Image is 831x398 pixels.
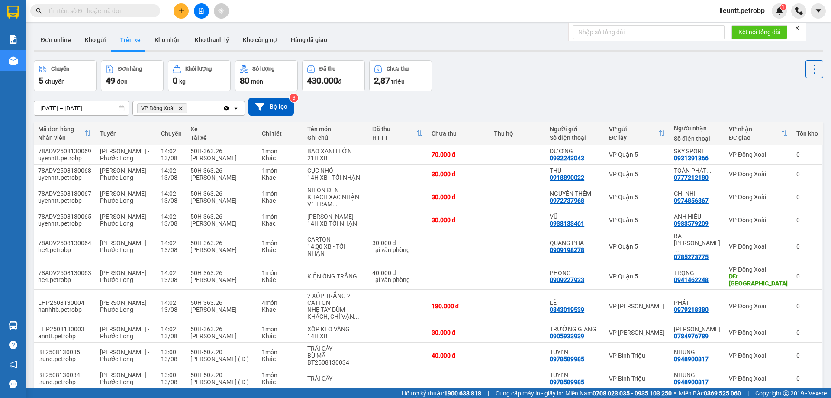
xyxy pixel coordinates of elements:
div: 78ADV2508130069 [38,148,91,155]
div: 50H-363.26 [190,213,253,220]
div: Chưa thu [387,66,409,72]
img: solution-icon [9,35,18,44]
span: ... [706,167,712,174]
div: VP Quận 5 [609,217,665,223]
div: [PERSON_NAME] [190,306,253,313]
svg: open [232,105,239,112]
div: 50H-363.26 [190,239,253,246]
span: ... [354,313,359,320]
div: NHẸ TAY DÙM KHÁCH, CHỈ VẬN CHUYỂN- KHÔNG ĐẢM BẢO HIỆN TRẠNG BÊN TRONG. 14H XB [307,306,364,320]
span: [PERSON_NAME] - Phước Long [100,326,149,340]
div: Tài xế [190,134,253,141]
div: TUYỀN [550,372,600,379]
button: Kho công nợ [236,29,284,50]
div: 13/08 [161,306,182,313]
span: ... [332,201,338,207]
span: [PERSON_NAME] - Phước Long [100,190,149,204]
div: 0979218380 [674,306,709,313]
button: Trên xe [113,29,148,50]
div: Số lượng [252,66,274,72]
span: triệu [391,78,405,85]
span: ⚪️ [674,392,676,395]
button: Số lượng80món [235,60,298,91]
div: KHÁCH XÁC NHẬN VỀ TRẠM LỘC NINH [307,194,364,207]
span: question-circle [9,341,17,349]
div: [PERSON_NAME] [190,333,253,340]
th: Toggle SortBy [605,122,670,145]
div: PHÁT [674,299,720,306]
div: 14:02 [161,148,182,155]
div: VP Đồng Xoài [729,243,788,250]
div: Đã thu [319,66,335,72]
div: DĐ: BẮC ĐỒNG PHÚ [729,273,788,287]
div: Chuyến [161,130,182,137]
div: QUANG PHA [550,239,600,246]
div: 30.000 đ [432,171,485,178]
div: 180.000 đ [432,303,485,310]
span: [PERSON_NAME] - Phước Long [100,167,149,181]
div: CHỊ NHI [674,190,720,197]
div: Khác [262,276,299,283]
div: 78ADV2508130064 [38,239,91,246]
div: NHUNG [674,372,720,379]
div: VP nhận [729,126,781,133]
div: 0983579209 [674,220,709,227]
strong: 1900 633 818 [444,390,481,397]
span: lieuntt.petrobp [712,5,772,16]
div: 0932243043 [550,155,584,162]
div: TRỌNG [674,269,720,276]
span: [PERSON_NAME] - Phước Long [100,148,149,162]
img: logo-vxr [7,6,19,19]
div: 0 [796,303,818,310]
th: Toggle SortBy [34,122,96,145]
span: 0 [173,75,177,86]
div: Đơn hàng [118,66,142,72]
div: 40.000 đ [372,269,423,276]
div: Nhân viên [38,134,84,141]
div: 0931391366 [674,155,709,162]
div: VP [PERSON_NAME] [609,329,665,336]
button: Kho gửi [78,29,113,50]
div: 0974856867 [674,197,709,204]
strong: 0708 023 035 - 0935 103 250 [593,390,672,397]
div: 30.000 đ [432,217,485,223]
div: 0 [796,194,818,201]
div: TRÁI CÂY [307,375,364,382]
button: aim [214,3,229,19]
div: 14:02 [161,239,182,246]
div: 14:02 [161,213,182,220]
div: Khác [262,220,299,227]
div: 14H XB - TỐI NHẬN [307,174,364,181]
div: 0843019539 [550,306,584,313]
div: trung.petrobp [38,356,91,362]
span: chuyến [45,78,65,85]
span: | [747,388,749,398]
div: VP Đồng Xoài [729,217,788,223]
div: 0785273775 [674,253,709,260]
span: plus [178,8,184,14]
button: Đơn online [34,29,78,50]
div: Tồn kho [796,130,818,137]
div: 50H-363.26 [190,326,253,333]
div: VP gửi [609,126,658,133]
span: kg [179,78,186,85]
div: 50H-363.26 [190,269,253,276]
div: Khác [262,155,299,162]
div: BÀ TƯ - TƯỜNG VÂN [674,233,720,253]
div: 1 món [262,190,299,197]
div: Ghi chú [307,134,364,141]
div: 78ADV2508130063 [38,269,91,276]
span: aim [218,8,224,14]
div: 50H-363.26 [190,299,253,306]
div: THỦ [550,167,600,174]
button: Chuyến5chuyến [34,60,97,91]
div: VP Quận 5 [609,151,665,158]
div: Mã đơn hàng [38,126,84,133]
div: 0972737968 [550,197,584,204]
span: món [251,78,263,85]
span: [PERSON_NAME] - Phước Long [100,372,149,385]
div: 0941462248 [674,276,709,283]
div: Chưa thu [432,130,485,137]
div: VP Bình Triệu [609,375,665,382]
div: Tên món [307,126,364,133]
